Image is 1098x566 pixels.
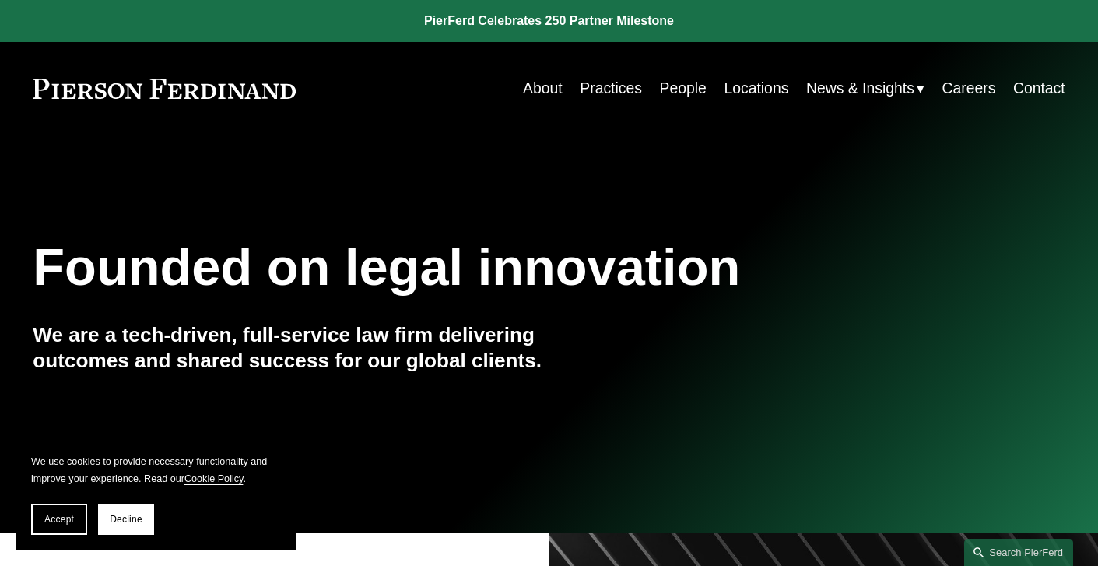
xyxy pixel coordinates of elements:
[523,73,563,104] a: About
[31,504,87,535] button: Accept
[580,73,642,104] a: Practices
[964,539,1073,566] a: Search this site
[660,73,707,104] a: People
[806,75,914,102] span: News & Insights
[98,504,154,535] button: Decline
[31,453,280,488] p: We use cookies to provide necessary functionality and improve your experience. Read our .
[806,73,924,104] a: folder dropdown
[44,514,74,525] span: Accept
[110,514,142,525] span: Decline
[942,73,995,104] a: Careers
[16,438,296,550] section: Cookie banner
[724,73,788,104] a: Locations
[33,237,893,297] h1: Founded on legal innovation
[1013,73,1065,104] a: Contact
[33,322,549,374] h4: We are a tech-driven, full-service law firm delivering outcomes and shared success for our global...
[184,473,243,484] a: Cookie Policy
